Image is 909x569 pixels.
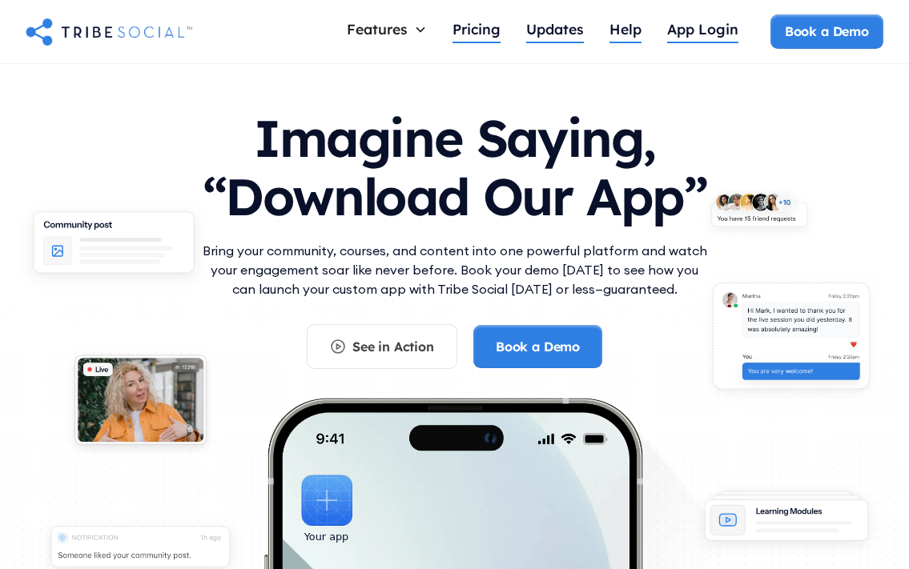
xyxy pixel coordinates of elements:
[352,338,434,355] div: See in Action
[700,185,819,241] img: An illustration of New friends requests
[26,15,192,47] a: home
[334,14,440,44] div: Features
[609,20,642,38] div: Help
[452,20,501,38] div: Pricing
[654,14,751,49] a: App Login
[440,14,513,49] a: Pricing
[199,93,711,234] h1: Imagine Saying, “Download Our App”
[526,20,584,38] div: Updates
[770,14,883,48] a: Book a Demo
[597,14,654,49] a: Help
[18,201,209,291] img: An illustration of Community Feed
[199,241,711,299] p: Bring your community, courses, and content into one powerful platform and watch your engagement s...
[307,324,457,369] a: See in Action
[513,14,597,49] a: Updates
[304,528,348,546] div: Your app
[347,20,408,38] div: Features
[667,20,738,38] div: App Login
[691,483,882,558] img: An illustration of Learning Modules
[473,325,602,368] a: Book a Demo
[63,347,218,459] img: An illustration of Live video
[700,274,882,405] img: An illustration of chat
